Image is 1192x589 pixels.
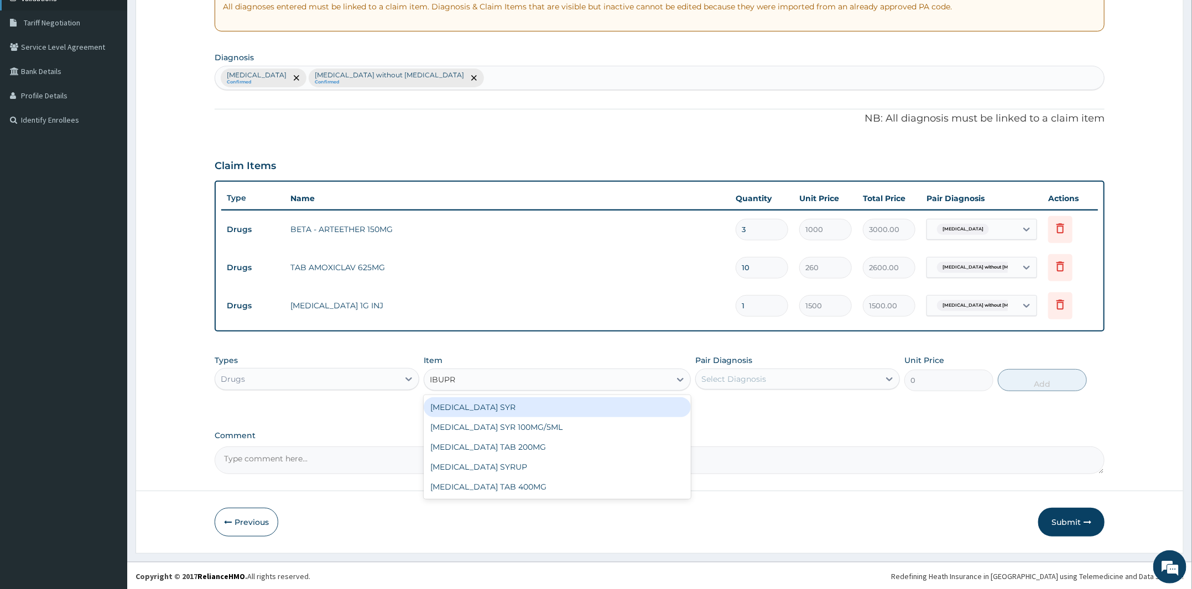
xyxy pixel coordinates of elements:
a: RelianceHMO [197,571,245,581]
td: TAB AMOXICLAV 625MG [285,256,730,278]
strong: Copyright © 2017 . [136,571,247,581]
p: [MEDICAL_DATA] [227,71,287,80]
label: Pair Diagnosis [695,355,752,366]
div: [MEDICAL_DATA] SYRUP [424,457,691,477]
label: Diagnosis [215,52,254,63]
td: Drugs [221,296,285,316]
th: Type [221,188,285,208]
span: Tariff Negotiation [24,18,80,28]
div: [MEDICAL_DATA] SYR [424,397,691,417]
th: Actions [1043,187,1098,209]
th: Total Price [857,187,921,209]
h3: Claim Items [215,160,276,172]
div: Drugs [221,374,245,385]
p: [MEDICAL_DATA] without [MEDICAL_DATA] [315,71,464,80]
div: Select Diagnosis [701,374,766,385]
span: [MEDICAL_DATA] without [MEDICAL_DATA] [937,300,1049,311]
button: Add [998,369,1087,391]
span: remove selection option [469,73,479,83]
th: Name [285,187,730,209]
span: remove selection option [292,73,301,83]
label: Unit Price [904,355,944,366]
td: BETA - ARTEETHER 150MG [285,218,730,240]
span: [MEDICAL_DATA] [937,224,989,235]
label: Item [424,355,443,366]
div: Minimize live chat window [181,6,208,32]
span: We're online! [64,139,153,251]
td: [MEDICAL_DATA] 1G INJ [285,294,730,317]
span: [MEDICAL_DATA] without [MEDICAL_DATA] [937,262,1049,273]
p: NB: All diagnosis must be linked to a claim item [215,112,1105,126]
img: d_794563401_company_1708531726252_794563401 [20,55,45,83]
div: [MEDICAL_DATA] TAB 200MG [424,437,691,457]
small: Confirmed [227,80,287,85]
div: Chat with us now [58,62,186,76]
td: Drugs [221,219,285,240]
textarea: Type your message and hit 'Enter' [6,302,211,340]
div: [MEDICAL_DATA] TAB 400MG [424,477,691,497]
td: Drugs [221,257,285,278]
label: Comment [215,431,1105,440]
label: Types [215,356,238,365]
th: Quantity [730,187,794,209]
button: Previous [215,508,278,537]
th: Pair Diagnosis [921,187,1043,209]
div: [MEDICAL_DATA] SYR 100MG/5ML [424,417,691,437]
th: Unit Price [794,187,857,209]
div: Redefining Heath Insurance in [GEOGRAPHIC_DATA] using Telemedicine and Data Science! [891,571,1184,582]
p: All diagnoses entered must be linked to a claim item. Diagnosis & Claim Items that are visible bu... [223,1,1096,12]
small: Confirmed [315,80,464,85]
button: Submit [1038,508,1105,537]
